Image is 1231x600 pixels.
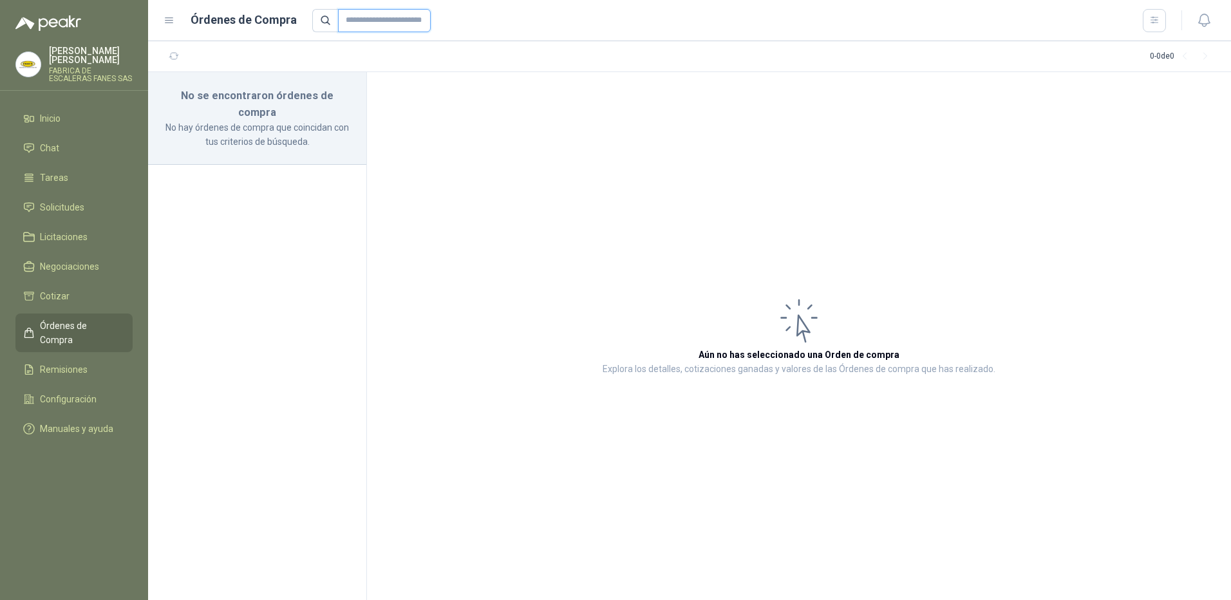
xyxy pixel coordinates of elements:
a: Órdenes de Compra [15,314,133,352]
a: Licitaciones [15,225,133,249]
a: Chat [15,136,133,160]
span: Inicio [40,111,61,126]
p: [PERSON_NAME] [PERSON_NAME] [49,46,133,64]
a: Remisiones [15,357,133,382]
span: Solicitudes [40,200,84,214]
span: Tareas [40,171,68,185]
a: Configuración [15,387,133,411]
span: Licitaciones [40,230,88,244]
a: Solicitudes [15,195,133,220]
h3: Aún no has seleccionado una Orden de compra [699,348,899,362]
a: Cotizar [15,284,133,308]
div: 0 - 0 de 0 [1150,46,1216,67]
span: Manuales y ayuda [40,422,113,436]
a: Negociaciones [15,254,133,279]
p: No hay órdenes de compra que coincidan con tus criterios de búsqueda. [164,120,351,149]
span: Negociaciones [40,259,99,274]
span: Remisiones [40,362,88,377]
span: Chat [40,141,59,155]
img: Logo peakr [15,15,81,31]
span: Configuración [40,392,97,406]
h1: Órdenes de Compra [191,11,297,29]
h3: No se encontraron órdenes de compra [164,88,351,120]
a: Tareas [15,165,133,190]
span: Órdenes de Compra [40,319,120,347]
span: Cotizar [40,289,70,303]
a: Inicio [15,106,133,131]
p: FABRICA DE ESCALERAS FANES SAS [49,67,133,82]
a: Manuales y ayuda [15,417,133,441]
img: Company Logo [16,52,41,77]
p: Explora los detalles, cotizaciones ganadas y valores de las Órdenes de compra que has realizado. [603,362,995,377]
